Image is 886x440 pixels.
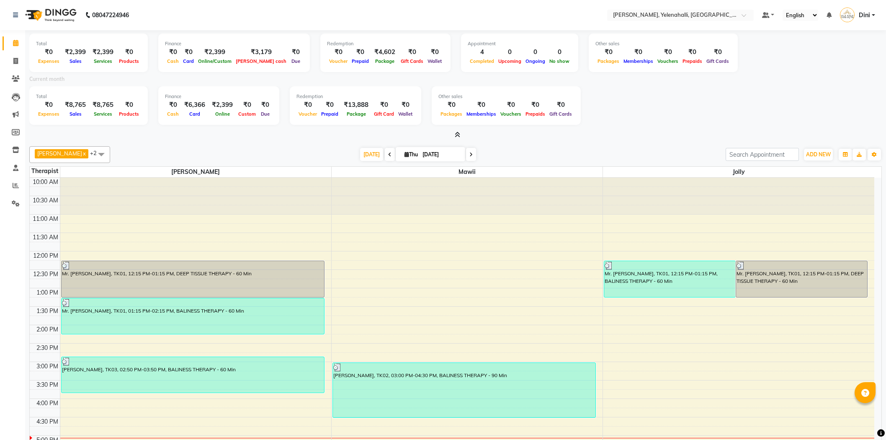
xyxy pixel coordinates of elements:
[35,417,60,426] div: 4:30 PM
[420,148,462,161] input: 2025-09-04
[181,100,209,110] div: ₹6,366
[165,40,303,47] div: Finance
[523,47,547,57] div: 0
[35,399,60,408] div: 4:00 PM
[209,100,236,110] div: ₹2,399
[196,47,234,57] div: ₹2,399
[30,167,60,176] div: Therapist
[399,47,425,57] div: ₹0
[680,47,704,57] div: ₹0
[236,111,258,117] span: Custom
[425,47,444,57] div: ₹0
[36,93,141,100] div: Total
[165,58,181,64] span: Cash
[498,100,523,110] div: ₹0
[547,47,572,57] div: 0
[704,47,731,57] div: ₹0
[851,406,878,432] iframe: chat widget
[213,111,232,117] span: Online
[117,58,141,64] span: Products
[196,58,234,64] span: Online/Custom
[736,261,867,297] div: Mr. [PERSON_NAME], TK01, 12:15 PM-01:15 PM, DEEP TISSUE THERAPY - 60 Min
[36,111,62,117] span: Expenses
[655,47,680,57] div: ₹0
[327,47,350,57] div: ₹0
[350,58,371,64] span: Prepaid
[296,100,319,110] div: ₹0
[319,100,340,110] div: ₹0
[327,40,444,47] div: Redemption
[165,47,181,57] div: ₹0
[319,111,340,117] span: Prepaid
[288,47,303,57] div: ₹0
[35,380,60,389] div: 3:30 PM
[373,58,397,64] span: Package
[547,111,574,117] span: Gift Cards
[859,11,870,20] span: Dini
[259,111,272,117] span: Due
[680,58,704,64] span: Prepaids
[371,47,399,57] div: ₹4,602
[92,111,114,117] span: Services
[31,196,60,205] div: 10:30 AM
[36,100,62,110] div: ₹0
[62,298,324,334] div: Mr. [PERSON_NAME], TK01, 01:15 PM-02:15 PM, BALINESS THERAPY - 60 Min
[67,111,84,117] span: Sales
[62,357,324,393] div: [PERSON_NAME], TK03, 02:50 PM-03:50 PM, BALINESS THERAPY - 60 Min
[396,111,415,117] span: Wallet
[523,100,547,110] div: ₹0
[498,111,523,117] span: Vouchers
[35,288,60,297] div: 1:00 PM
[89,100,117,110] div: ₹8,765
[21,3,79,27] img: logo
[804,149,833,160] button: ADD NEW
[438,100,464,110] div: ₹0
[438,111,464,117] span: Packages
[655,58,680,64] span: Vouchers
[165,100,181,110] div: ₹0
[31,270,60,279] div: 12:30 PM
[468,47,496,57] div: 4
[840,8,855,22] img: Dini
[547,58,572,64] span: No show
[35,344,60,352] div: 2:30 PM
[90,150,103,156] span: +2
[296,93,415,100] div: Redemption
[595,47,621,57] div: ₹0
[806,151,831,158] span: ADD NEW
[62,261,324,297] div: Mr. [PERSON_NAME], TK01, 12:15 PM-01:15 PM, DEEP TISSUE THERAPY - 60 Min
[92,3,129,27] b: 08047224946
[425,58,444,64] span: Wallet
[372,100,396,110] div: ₹0
[523,111,547,117] span: Prepaids
[350,47,371,57] div: ₹0
[31,178,60,186] div: 10:00 AM
[92,58,114,64] span: Services
[726,148,799,161] input: Search Appointment
[621,58,655,64] span: Memberships
[396,100,415,110] div: ₹0
[523,58,547,64] span: Ongoing
[258,100,273,110] div: ₹0
[234,47,288,57] div: ₹3,179
[117,111,141,117] span: Products
[36,58,62,64] span: Expenses
[36,40,141,47] div: Total
[35,362,60,371] div: 3:00 PM
[236,100,258,110] div: ₹0
[595,40,731,47] div: Other sales
[496,47,523,57] div: 0
[234,58,288,64] span: [PERSON_NAME] cash
[468,58,496,64] span: Completed
[82,150,86,157] a: x
[402,151,420,158] span: Thu
[29,75,64,83] label: Current month
[187,111,202,117] span: Card
[360,148,383,161] span: [DATE]
[62,100,89,110] div: ₹8,765
[333,363,595,417] div: [PERSON_NAME], TK02, 03:00 PM-04:30 PM, BALINESS THERAPY - 90 Min
[31,215,60,223] div: 11:00 AM
[37,150,82,157] span: [PERSON_NAME]
[62,47,89,57] div: ₹2,399
[621,47,655,57] div: ₹0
